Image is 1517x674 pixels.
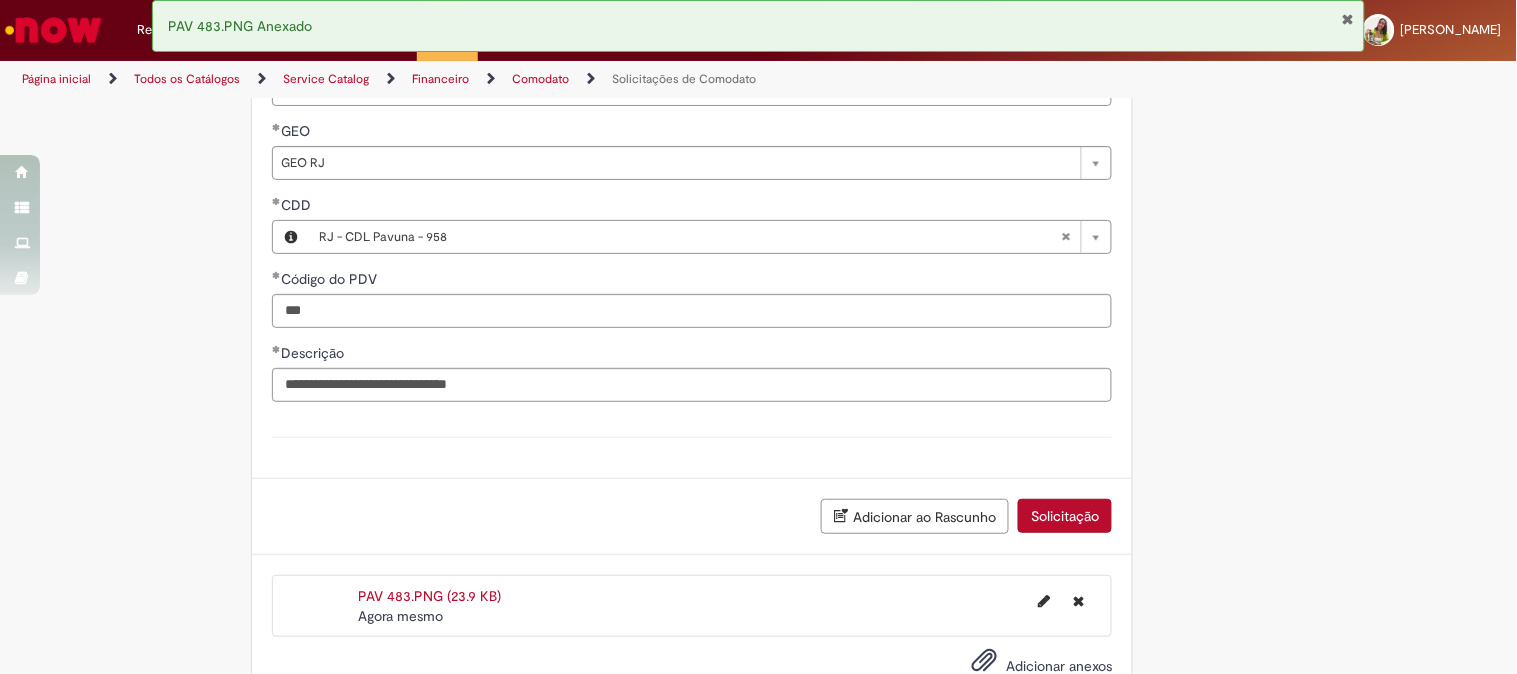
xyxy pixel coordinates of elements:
[273,221,309,253] button: CDD, Visualizar este registro RJ - CDL Pavuna - 958
[281,196,315,214] span: Necessários - CDD
[15,61,996,98] ul: Trilhas de página
[134,71,240,87] a: Todos os Catálogos
[272,294,1112,328] input: Código do PDV
[137,20,207,40] span: Requisições
[2,10,105,50] img: ServiceNow
[283,71,369,87] a: Service Catalog
[1026,586,1062,618] button: Editar nome de arquivo PAV 483.PNG
[1051,221,1081,253] abbr: Limpar campo CDD
[612,71,756,87] a: Solicitações de Comodato
[272,123,281,131] span: Obrigatório Preenchido
[1061,586,1096,618] button: Excluir PAV 483.PNG
[168,17,312,35] span: PAV 483.PNG Anexado
[281,270,381,288] span: Código do PDV
[272,271,281,279] span: Obrigatório Preenchido
[412,71,469,87] a: Financeiro
[281,147,1071,179] span: GEO RJ
[1018,499,1112,533] button: Solicitação
[1401,21,1502,38] span: [PERSON_NAME]
[821,499,1009,534] button: Adicionar ao Rascunho
[272,345,281,353] span: Obrigatório Preenchido
[512,71,569,87] a: Comodato
[272,368,1112,402] input: Descrição
[281,122,314,140] span: GEO
[358,587,501,605] a: PAV 483.PNG (23.9 KB)
[281,344,348,362] span: Descrição
[22,71,91,87] a: Página inicial
[358,607,443,625] span: Agora mesmo
[309,221,1111,253] a: RJ - CDL Pavuna - 958Limpar campo CDD
[272,197,281,205] span: Obrigatório Preenchido
[1341,11,1354,27] button: Fechar Notificação
[319,221,1061,253] span: RJ - CDL Pavuna - 958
